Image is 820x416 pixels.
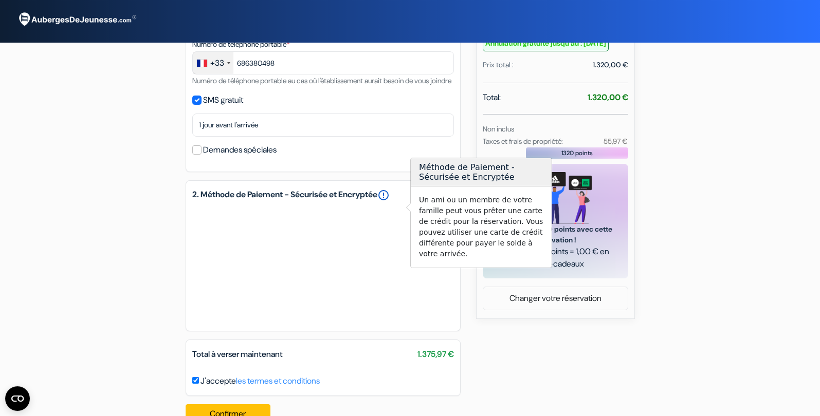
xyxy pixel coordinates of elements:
span: Chaque 100 points = 1,00 € en cartes-cadeaux [495,245,616,270]
img: AubergesDeJeunesse.com [12,6,141,33]
small: Taxes et frais de propriété: [483,137,563,146]
span: 1320 points [561,148,593,158]
div: Un ami ou un membre de votre famille peut vous prêter une carte de crédit pour la réservation. Vo... [411,186,552,268]
small: Non inclus [483,124,514,134]
div: +33 [210,57,224,69]
img: gift_card_hero_new.png [519,172,592,224]
a: les termes et conditions [236,375,320,386]
a: error_outline [377,189,390,201]
div: Prix total : [483,60,514,70]
div: France: +33 [193,52,233,74]
label: SMS gratuit [203,93,243,107]
label: Numéro de telephone portable [192,39,289,50]
h3: Méthode de Paiement - Sécurisée et Encryptée [411,158,552,186]
label: J'accepte [201,375,320,387]
h5: 2. Méthode de Paiement - Sécurisée et Encryptée [192,189,454,201]
span: 1.375,97 € [417,348,454,361]
small: Numéro de téléphone portable au cas où l'établissement aurait besoin de vous joindre [192,76,451,85]
button: CMP-Widget öffnen [5,386,30,411]
span: Total: [483,91,501,104]
div: 1.320,00 € [593,60,628,70]
iframe: Cadre de saisie sécurisé pour le paiement [190,203,456,325]
span: Total à verser maintenant [192,349,283,360]
span: Remportez 1320 points avec cette réservation ! [495,224,616,245]
small: Annulation gratuite jusqu'au : [DATE] [483,35,609,51]
a: Changer votre réservation [483,289,628,308]
strong: 1.320,00 € [588,92,628,103]
label: Demandes spéciales [203,143,277,157]
small: 55,97 € [604,137,628,146]
input: 6 12 34 56 78 [192,51,454,74]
